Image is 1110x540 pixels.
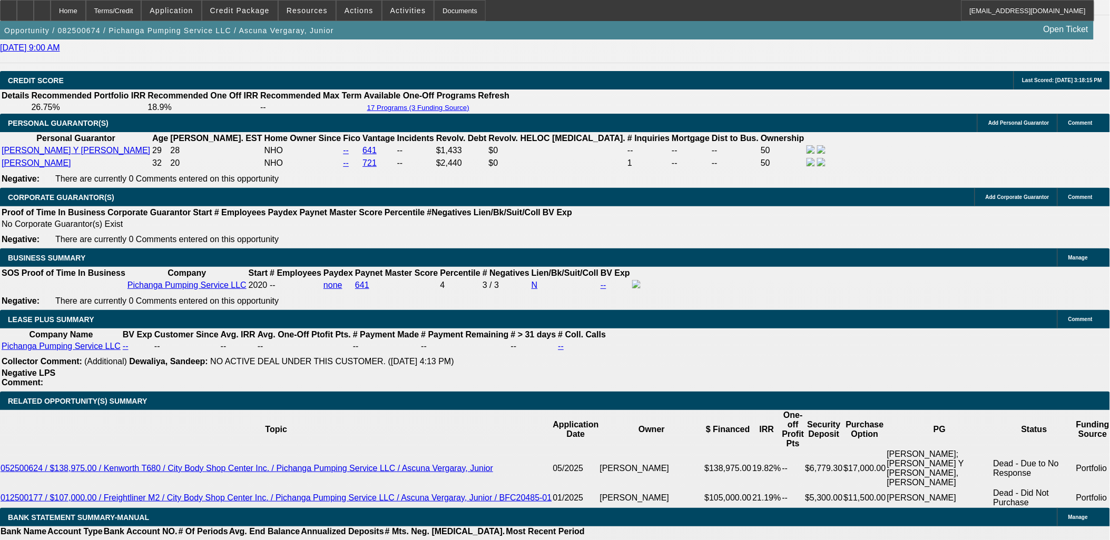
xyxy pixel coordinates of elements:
th: PG [887,410,993,449]
b: Personal Guarantor [36,134,115,143]
b: Percentile [440,268,480,277]
b: Revolv. HELOC [MEDICAL_DATA]. [489,134,626,143]
th: # Mts. Neg. [MEDICAL_DATA]. [385,526,506,537]
th: Recommended Portfolio IRR [31,91,146,101]
span: Comment [1068,120,1093,126]
b: Home Owner Since [264,134,341,143]
span: Comment [1068,316,1093,322]
span: CREDIT SCORE [8,76,64,85]
a: -- [601,281,606,289]
b: BV Exp [123,330,152,339]
b: # Negatives [483,268,529,277]
td: [PERSON_NAME] [887,488,993,508]
b: Dist to Bus. [712,134,759,143]
b: Lien/Bk/Suit/Coll [474,208,541,217]
td: -- [260,102,362,113]
a: none [323,281,342,289]
span: Resources [287,6,328,15]
b: Start [249,268,268,277]
span: PERSONAL GUARANTOR(S) [8,119,109,127]
b: Customer Since [154,330,219,339]
span: Manage [1068,514,1088,520]
span: Manage [1068,255,1088,261]
td: 1 [627,157,670,169]
th: SOS [1,268,20,278]
td: 20 [170,157,262,169]
td: -- [782,488,805,508]
span: There are currently 0 Comments entered on this opportunity [55,296,279,305]
b: Start [193,208,212,217]
th: Available One-Off Programs [364,91,477,101]
th: Security Deposit [805,410,843,449]
span: NO ACTIVE DEAL UNDER THIS CUSTOMER. ([DATE] 4:13 PM) [210,357,454,366]
button: Credit Package [202,1,278,21]
th: Application Date [553,410,600,449]
th: Proof of Time In Business [1,207,106,218]
td: -- [257,341,351,352]
td: Portfolio [1076,488,1110,508]
a: -- [343,158,349,167]
span: (Additional) [84,357,127,366]
td: $138,975.00 [704,449,752,488]
td: -- [627,145,670,156]
span: Add Personal Guarantor [988,120,1049,126]
span: Comment [1068,194,1093,200]
td: -- [397,157,435,169]
td: Portfolio [1076,449,1110,488]
b: Lien/Bk/Suit/Coll [532,268,598,277]
td: $17,000.00 [843,449,887,488]
span: LEASE PLUS SUMMARY [8,315,94,324]
a: 052500624 / $138,975.00 / Kenworth T680 / City Body Shop Center Inc. / Pichanga Pumping Service L... [1,464,493,473]
td: [PERSON_NAME]; [PERSON_NAME] Y [PERSON_NAME], [PERSON_NAME] [887,449,993,488]
td: Dead - Did Not Purchase [993,488,1076,508]
span: Add Corporate Guarantor [986,194,1049,200]
a: Pichanga Pumping Service LLC [2,342,121,351]
span: RELATED OPPORTUNITY(S) SUMMARY [8,397,147,405]
b: Vantage [362,134,395,143]
th: Funding Source [1076,410,1110,449]
td: [PERSON_NAME] [600,488,704,508]
b: Paydex [268,208,298,217]
b: Paynet Master Score [300,208,382,217]
td: -- [782,449,805,488]
td: -- [420,341,509,352]
td: 2020 [248,279,268,291]
b: Revolv. Debt [436,134,487,143]
b: Fico [343,134,360,143]
span: Application [150,6,193,15]
img: facebook-icon.png [807,145,815,154]
td: 26.75% [31,102,146,113]
td: $2,440 [436,157,487,169]
b: # Payment Remaining [421,330,508,339]
b: Company [168,268,206,277]
a: -- [343,146,349,155]
b: Paynet Master Score [355,268,438,277]
th: $ Financed [704,410,752,449]
b: # Coll. Calls [558,330,606,339]
a: -- [558,342,564,351]
b: Percentile [385,208,425,217]
a: 012500177 / $107,000.00 / Freightliner M2 / City Body Shop Center Inc. / Pichanga Pumping Service... [1,493,552,502]
a: [PERSON_NAME] Y [PERSON_NAME] [2,146,150,155]
th: # Of Periods [178,526,229,537]
b: # Payment Made [353,330,419,339]
th: Most Recent Period [506,526,585,537]
td: $5,300.00 [805,488,843,508]
td: -- [397,145,435,156]
td: -- [671,145,710,156]
b: # Employees [214,208,266,217]
b: Negative: [2,296,40,305]
td: NHO [264,157,342,169]
span: CORPORATE GUARANTOR(S) [8,193,114,202]
b: Mortgage [672,134,710,143]
td: $0 [488,145,626,156]
a: 641 [362,146,377,155]
div: 3 / 3 [483,281,529,290]
b: Ownership [761,134,804,143]
td: -- [711,157,759,169]
td: 01/2025 [553,488,600,508]
th: One-off Profit Pts [782,410,805,449]
b: #Negatives [427,208,472,217]
td: -- [220,341,256,352]
span: Opportunity / 082500674 / Pichanga Pumping Service LLC / Ascuna Vergaray, Junior [4,26,334,35]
